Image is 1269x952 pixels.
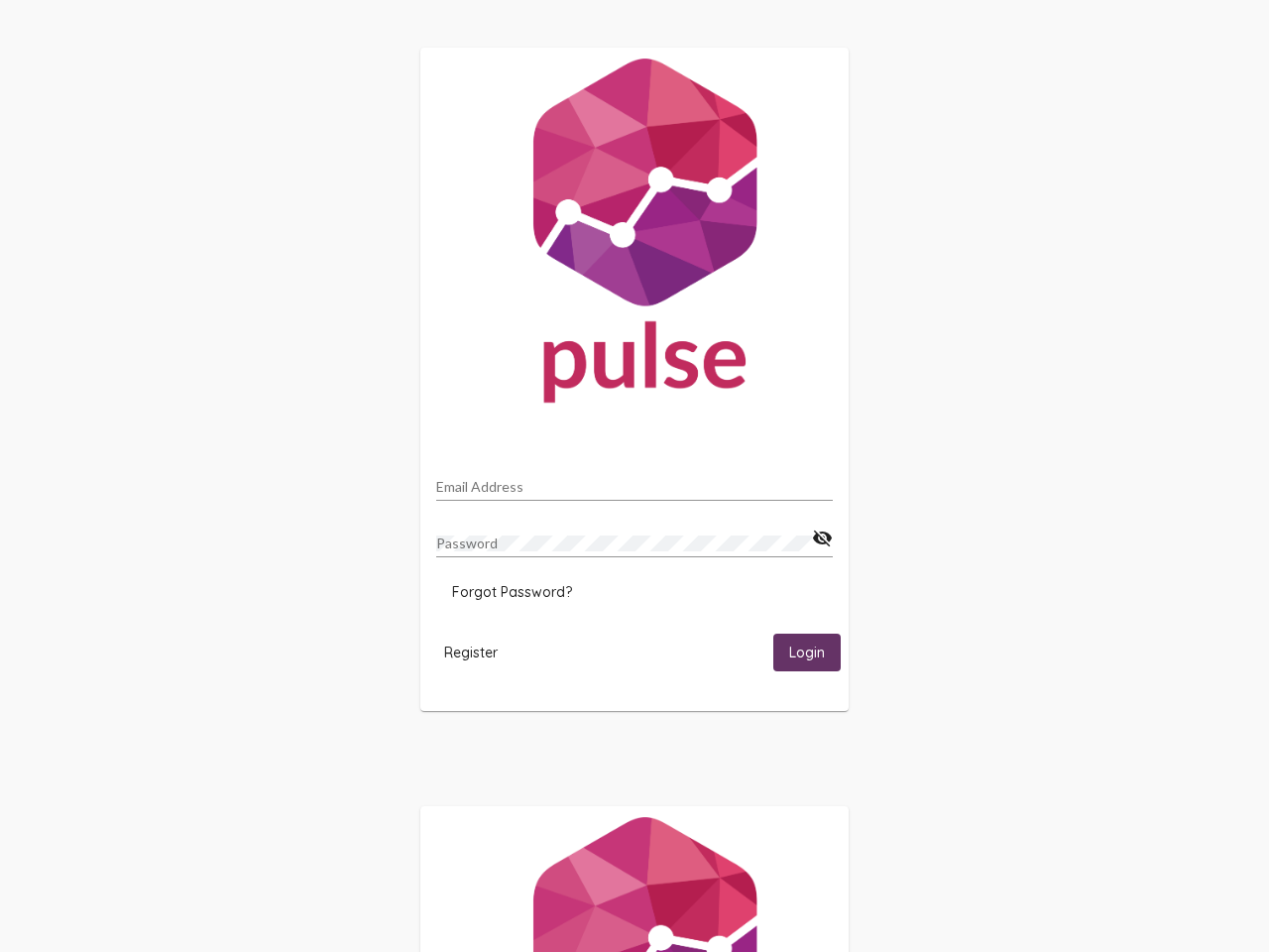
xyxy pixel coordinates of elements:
button: Forgot Password? [436,574,588,610]
button: Login [773,634,841,670]
span: Register [444,644,498,661]
span: Forgot Password? [452,583,572,601]
button: Register [428,634,514,670]
mat-icon: visibility_off [812,527,833,550]
img: Pulse For Good Logo [420,48,849,422]
span: Login [789,645,825,662]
